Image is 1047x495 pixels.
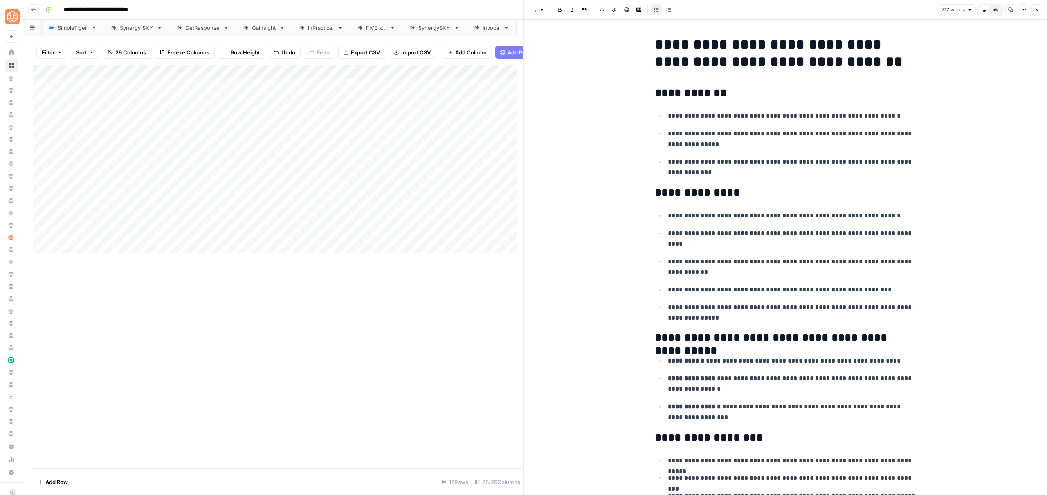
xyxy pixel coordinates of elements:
button: Row Height [218,46,265,59]
div: Synergy SKY [120,24,153,32]
a: Usage [5,453,18,466]
button: Sort [71,46,99,59]
button: Filter [36,46,67,59]
div: GetResponse [185,24,220,32]
button: Freeze Columns [155,46,215,59]
div: SimpleTiger [58,24,88,32]
a: Synergy SKY [104,20,169,36]
div: 12 Rows [438,475,472,488]
span: Add Row [45,478,68,486]
button: Add Power Agent [495,46,557,59]
a: GetResponse [169,20,236,36]
span: Filter [42,48,55,56]
div: SynergySKY [418,24,451,32]
a: Browse [5,59,18,72]
div: FIVE x 5 [366,24,386,32]
a: FIVE x 5 [350,20,402,36]
div: Gainsight [252,24,276,32]
a: Home [5,46,18,59]
img: hlg0wqi1id4i6sbxkcpd2tyblcaw [8,235,14,240]
span: Redo [317,48,330,56]
span: Undo [281,48,295,56]
button: Workspace: SimpleTiger [5,7,18,27]
button: 717 words [938,4,976,15]
a: SynergySKY [402,20,467,36]
button: Export CSV [338,46,385,59]
button: Undo [269,46,301,59]
span: Add Column [455,48,487,56]
span: 29 Columns [115,48,146,56]
div: Invoca [483,24,500,32]
span: Add Power Agent [508,48,552,56]
img: l4fhhv1wydngfjbdt7cv1fhbfkxb [8,394,14,400]
a: Settings [5,466,18,479]
a: InPractice [292,20,350,36]
button: Redo [304,46,335,59]
span: 717 words [941,6,965,13]
span: Sort [76,48,87,56]
img: lw7c1zkxykwl1f536rfloyrjtby8 [8,357,14,363]
span: Freeze Columns [167,48,209,56]
span: Export CSV [351,48,380,56]
a: EmpowerEMR [516,20,584,36]
div: InPractice [308,24,334,32]
a: Invoca [467,20,516,36]
span: Row Height [231,48,260,56]
div: 28/29 Columns [472,475,523,488]
a: Gainsight [236,20,292,36]
button: Add Column [443,46,492,59]
a: SimpleTiger [42,20,104,36]
button: Add Row [33,475,73,488]
span: Import CSV [401,48,431,56]
button: 29 Columns [103,46,151,59]
a: Your Data [5,440,18,453]
img: SimpleTiger Logo [5,9,20,24]
button: Import CSV [389,46,436,59]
